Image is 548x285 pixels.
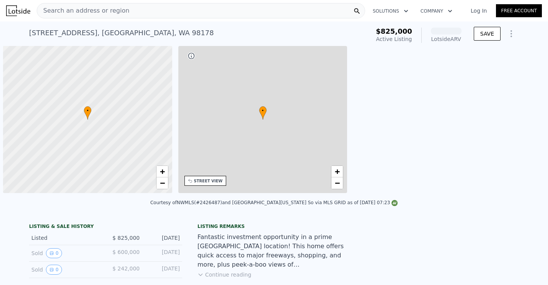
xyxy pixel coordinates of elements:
button: Continue reading [197,271,251,278]
a: Zoom in [331,166,343,177]
button: View historical data [46,265,62,275]
div: Courtesy of NWMLS (#2426487) and [GEOGRAPHIC_DATA][US_STATE] So via MLS GRID as of [DATE] 07:23 [150,200,398,205]
span: Search an address or region [37,6,129,15]
a: Zoom in [157,166,168,177]
span: Active Listing [376,36,412,42]
span: − [160,178,165,188]
div: [DATE] [146,248,180,258]
span: + [160,167,165,176]
a: Zoom out [157,177,168,189]
a: Free Account [496,4,542,17]
span: + [335,167,340,176]
span: $825,000 [376,27,412,35]
div: STREET VIEW [194,178,223,184]
div: Sold [31,248,99,258]
button: Solutions [367,4,414,18]
a: Log In [462,7,496,15]
button: Show Options [504,26,519,41]
div: Fantastic investment opportunity in a prime [GEOGRAPHIC_DATA] location! This home offers quick ac... [197,233,351,269]
button: SAVE [474,27,501,41]
span: • [84,107,91,114]
div: LISTING & SALE HISTORY [29,223,182,231]
button: Company [414,4,458,18]
div: Listed [31,234,99,242]
span: $ 825,000 [113,235,140,241]
div: • [84,106,91,120]
div: Sold [31,265,99,275]
div: [DATE] [146,234,180,242]
img: NWMLS Logo [391,200,398,206]
button: View historical data [46,248,62,258]
div: [STREET_ADDRESS] , [GEOGRAPHIC_DATA] , WA 98178 [29,28,214,38]
div: • [259,106,267,120]
div: Lotside ARV [431,35,462,43]
span: − [335,178,340,188]
span: • [259,107,267,114]
img: Lotside [6,5,30,16]
a: Zoom out [331,177,343,189]
span: $ 600,000 [113,249,140,255]
div: [DATE] [146,265,180,275]
div: Listing remarks [197,223,351,229]
span: $ 242,000 [113,265,140,272]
